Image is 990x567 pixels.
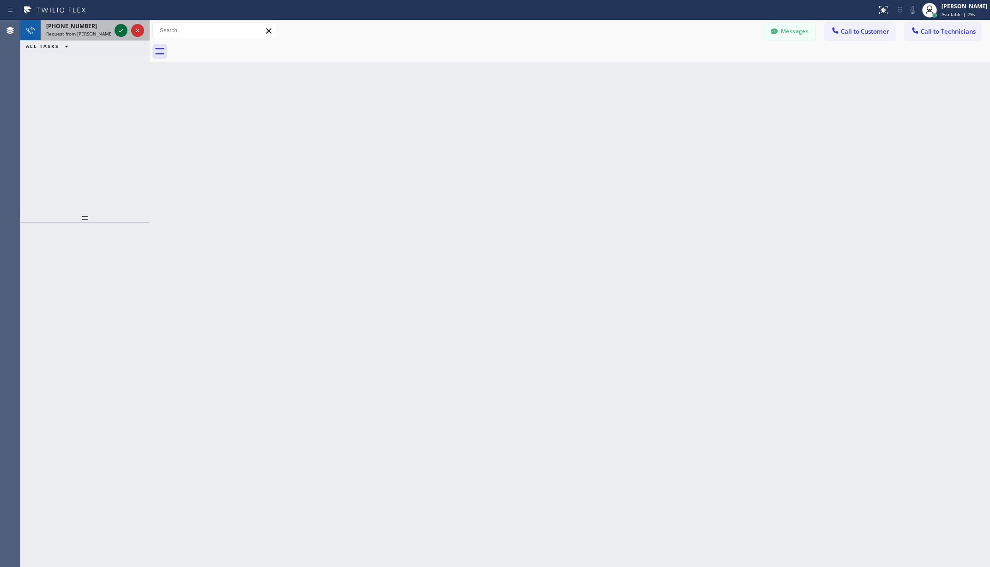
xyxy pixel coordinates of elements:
button: Accept [115,24,127,37]
button: Call to Customer [825,23,895,40]
button: Mute [906,4,919,17]
span: Call to Customer [841,27,889,36]
button: ALL TASKS [20,41,78,52]
span: Call to Technicians [921,27,976,36]
span: ALL TASKS [26,43,59,49]
button: Messages [765,23,815,40]
span: Request from [PERSON_NAME] (direct) [46,30,130,37]
div: [PERSON_NAME] [942,2,987,10]
input: Search [153,23,277,38]
button: Call to Technicians [905,23,981,40]
span: [PHONE_NUMBER] [46,22,97,30]
span: Available | 29s [942,11,975,18]
button: Reject [131,24,144,37]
